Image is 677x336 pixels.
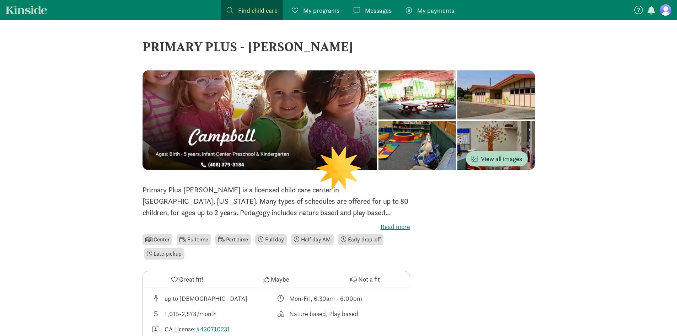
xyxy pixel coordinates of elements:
span: My payments [417,6,454,15]
li: Early drop-off [338,234,384,245]
button: Great fit! [143,271,232,288]
div: Class schedule [276,294,401,303]
span: Maybe [271,274,289,284]
p: Primary Plus [PERSON_NAME] is a licensed child care center in [GEOGRAPHIC_DATA], [US_STATE]. Many... [143,184,410,218]
li: Full day [255,234,287,245]
div: Mon-Fri, 6:30am - 6:00pm [289,294,362,303]
div: Nature based, Play based [289,309,358,319]
button: Not a fit [321,271,409,288]
button: Maybe [232,271,321,288]
span: Find child care [238,6,278,15]
div: PRIMARY PLUS - [PERSON_NAME] [143,37,535,56]
div: Average tuition for this program [151,309,276,319]
li: Half day AM [291,234,334,245]
span: Not a fit [358,274,380,284]
span: Great fit! [179,274,203,284]
li: Center [143,234,173,245]
div: 1,015-2,578/month [165,309,216,319]
span: Messages [365,6,392,15]
li: Late pickup [144,248,184,260]
li: Part time [215,234,251,245]
span: My programs [303,6,339,15]
span: View all images [472,154,522,164]
a: #430710231 [196,325,230,333]
button: View all images [466,151,528,166]
div: Age range for children that this provider cares for [151,294,276,303]
label: Read more [143,223,410,231]
div: up to [DEMOGRAPHIC_DATA] [165,294,247,303]
a: Kinside [6,5,47,14]
li: Full time [177,234,211,245]
div: This provider's education philosophy [276,309,401,319]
